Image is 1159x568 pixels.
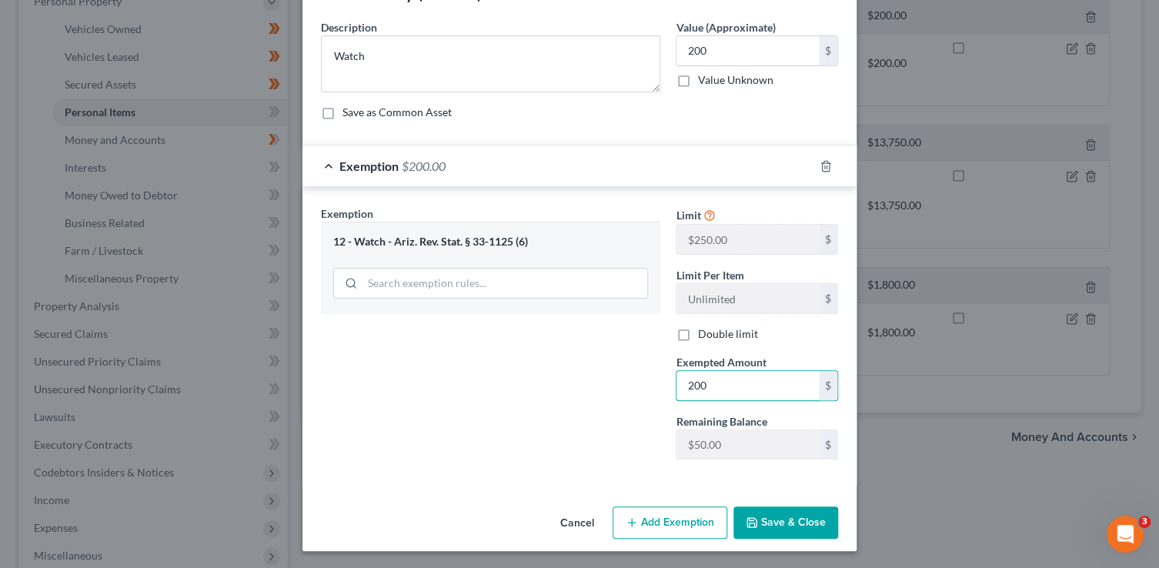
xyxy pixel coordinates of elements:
input: Search exemption rules... [362,269,647,298]
span: Limit [676,209,700,222]
div: $ [819,430,837,459]
button: Add Exemption [613,506,727,539]
iframe: Intercom live chat [1107,516,1144,553]
span: $200.00 [402,159,446,173]
input: 0.00 [676,36,819,65]
label: Remaining Balance [676,413,767,429]
span: Description [321,21,377,34]
div: $ [819,36,837,65]
button: Cancel [548,508,606,539]
span: Exemption [339,159,399,173]
input: -- [676,430,819,459]
label: Value (Approximate) [676,19,775,35]
label: Limit Per Item [676,267,743,283]
label: Value Unknown [697,72,773,88]
label: Save as Common Asset [342,105,452,120]
div: $ [819,371,837,400]
span: 3 [1138,516,1151,528]
div: $ [819,225,837,254]
input: 0.00 [676,371,819,400]
label: Double limit [697,326,757,342]
div: 12 - Watch - Ariz. Rev. Stat. § 33-1125 (6) [333,235,648,249]
button: Save & Close [733,506,838,539]
input: -- [676,225,819,254]
span: Exemption [321,207,373,220]
div: $ [819,284,837,313]
input: -- [676,284,819,313]
span: Exempted Amount [676,356,766,369]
